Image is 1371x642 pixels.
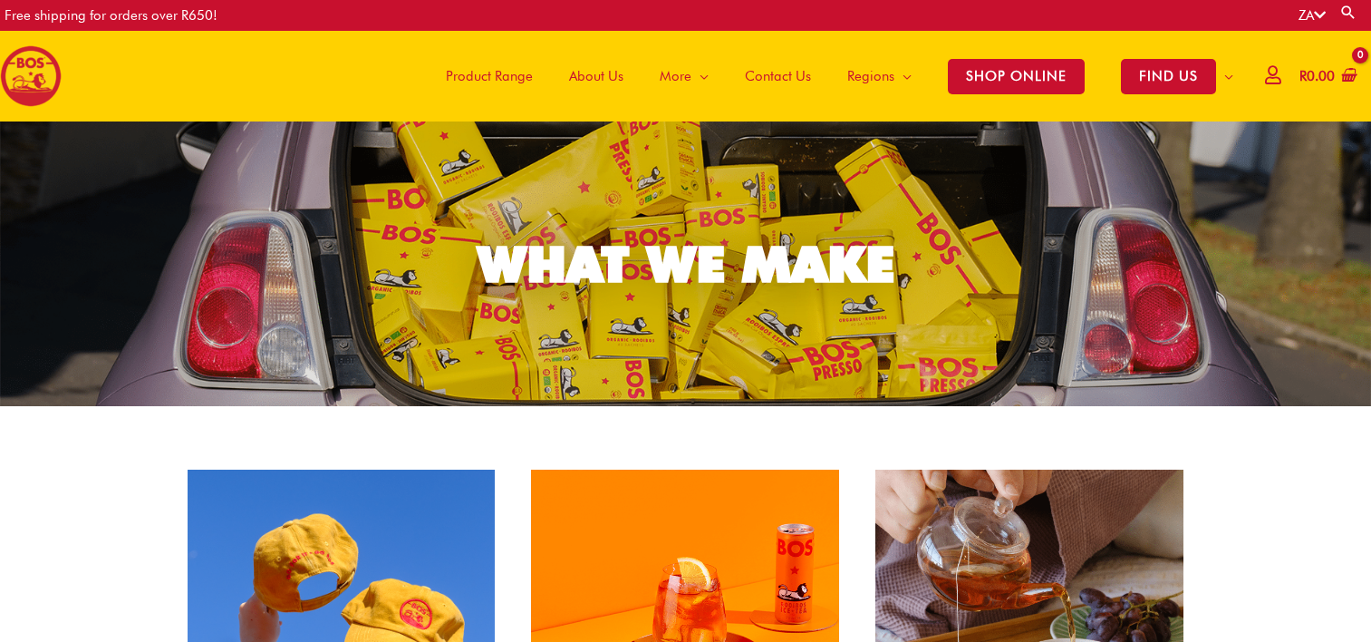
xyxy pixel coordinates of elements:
a: Regions [829,31,930,122]
bdi: 0.00 [1299,68,1335,84]
span: Regions [847,49,894,103]
span: More [660,49,691,103]
span: About Us [569,49,623,103]
a: Contact Us [727,31,829,122]
span: Product Range [446,49,533,103]
span: SHOP ONLINE [948,59,1085,94]
a: SHOP ONLINE [930,31,1103,122]
nav: Site Navigation [414,31,1251,122]
a: ZA [1299,7,1326,24]
a: Search button [1339,4,1357,21]
span: R [1299,68,1307,84]
a: View Shopping Cart, empty [1296,56,1357,97]
div: WHAT WE MAKE [478,239,894,289]
a: More [642,31,727,122]
span: Contact Us [745,49,811,103]
a: About Us [551,31,642,122]
span: FIND US [1121,59,1216,94]
a: Product Range [428,31,551,122]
